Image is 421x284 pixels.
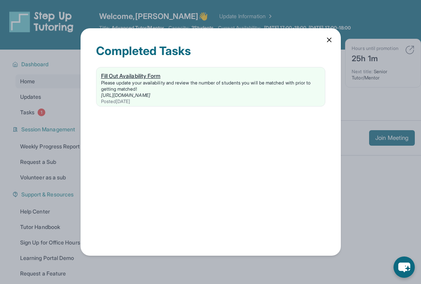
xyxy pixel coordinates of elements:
div: Please update your availability and review the number of students you will be matched with prior ... [101,80,320,92]
div: Fill Out Availability Form [101,72,320,80]
div: Posted [DATE] [101,98,320,105]
button: chat-button [394,256,415,278]
a: Fill Out Availability FormPlease update your availability and review the number of students you w... [96,67,325,106]
a: [URL][DOMAIN_NAME] [101,92,150,98]
div: Completed Tasks [96,44,325,67]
